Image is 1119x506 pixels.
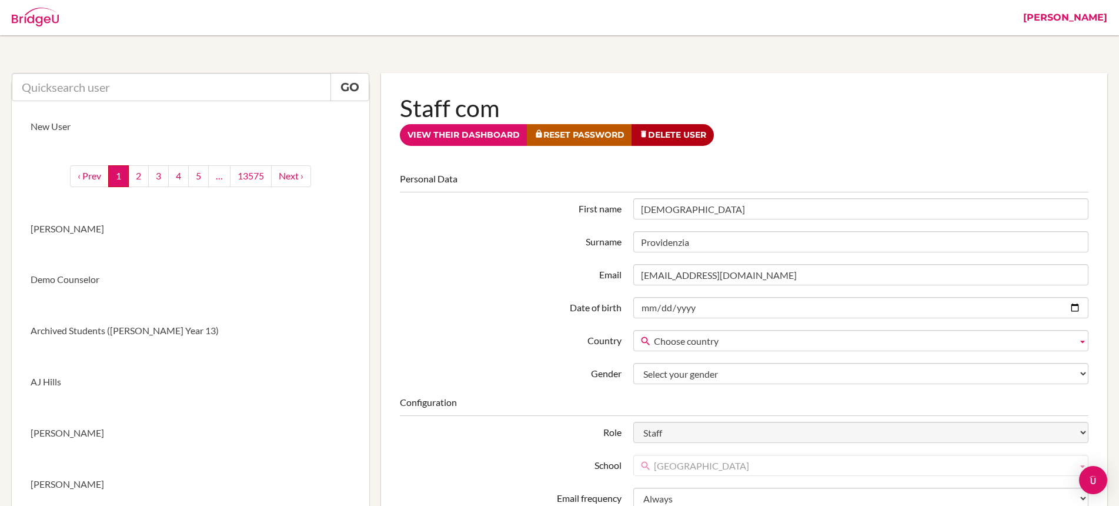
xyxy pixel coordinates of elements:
[148,165,169,187] a: 3
[12,204,369,255] a: [PERSON_NAME]
[12,101,369,152] a: New User
[108,165,129,187] a: 1
[70,165,109,187] a: ‹ Prev
[12,8,59,26] img: Bridge-U
[168,165,189,187] a: 4
[188,165,209,187] a: 5
[230,165,272,187] a: 13575
[128,165,149,187] a: 2
[394,455,627,472] label: School
[400,92,1088,124] h1: Staff com
[394,330,627,348] label: Country
[400,396,1088,416] legend: Configuration
[208,165,231,187] a: …
[394,488,627,505] label: Email frequency
[12,305,369,357] a: Archived Students ([PERSON_NAME] Year 13)
[632,124,714,146] a: Delete User
[394,422,627,440] label: Role
[330,73,369,101] a: Go
[394,198,627,216] label: First name
[12,357,369,408] a: AJ Hills
[400,172,1088,192] legend: Personal Data
[654,331,1073,352] span: Choose country
[394,363,627,381] label: Gender
[654,455,1073,477] span: [GEOGRAPHIC_DATA]
[394,297,627,315] label: Date of birth
[12,254,369,305] a: Demo Counselor
[271,165,311,187] a: next
[394,264,627,282] label: Email
[1079,466,1107,494] div: Open Intercom Messenger
[400,124,527,146] a: View their dashboard
[12,408,369,459] a: [PERSON_NAME]
[394,231,627,249] label: Surname
[12,73,331,101] input: Quicksearch user
[527,124,632,146] a: Reset Password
